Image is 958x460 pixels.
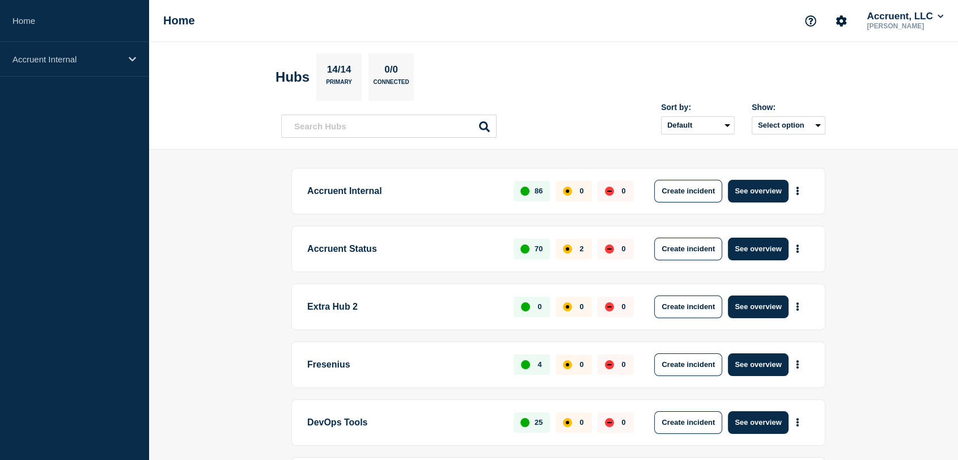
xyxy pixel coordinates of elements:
p: Extra Hub 2 [307,296,501,318]
div: down [605,187,614,196]
div: affected [563,302,572,311]
button: Support [799,9,823,33]
p: 0/0 [380,64,402,79]
p: [PERSON_NAME] [864,22,946,30]
p: Accruent Internal [307,180,501,202]
p: 70 [535,244,542,253]
p: Accruent Status [307,238,501,260]
p: 0 [621,244,625,253]
div: affected [563,244,572,254]
p: 2 [579,244,583,253]
p: 14/14 [323,64,355,79]
div: up [520,187,529,196]
button: Accruent, LLC [864,11,946,22]
div: up [521,360,530,369]
p: DevOps Tools [307,411,501,434]
div: Sort by: [661,103,735,112]
p: 0 [621,360,625,369]
p: 0 [621,187,625,195]
button: Create incident [654,296,722,318]
h2: Hubs [275,69,310,85]
div: affected [563,187,572,196]
div: Show: [752,103,825,112]
h1: Home [163,14,195,27]
p: 0 [579,418,583,427]
p: 4 [537,360,541,369]
div: down [605,244,614,254]
button: See overview [728,353,788,376]
p: 0 [621,418,625,427]
p: 0 [579,360,583,369]
p: Accruent Internal [12,54,121,64]
button: See overview [728,238,788,260]
div: up [521,302,530,311]
button: Account settings [829,9,853,33]
p: 86 [535,187,542,195]
button: See overview [728,296,788,318]
button: More actions [790,180,805,201]
p: Fresenius [307,353,501,376]
div: up [520,418,529,427]
p: Primary [326,79,352,91]
input: Search Hubs [281,115,497,138]
div: affected [563,418,572,427]
button: More actions [790,412,805,433]
button: See overview [728,411,788,434]
p: 25 [535,418,542,427]
button: See overview [728,180,788,202]
button: Create incident [654,180,722,202]
p: 0 [621,302,625,311]
button: Create incident [654,238,722,260]
button: Create incident [654,411,722,434]
button: More actions [790,238,805,259]
button: More actions [790,354,805,375]
p: Connected [373,79,409,91]
div: down [605,360,614,369]
select: Sort by [661,116,735,134]
button: More actions [790,296,805,317]
button: Select option [752,116,825,134]
div: down [605,418,614,427]
p: 0 [537,302,541,311]
div: up [520,244,529,254]
div: down [605,302,614,311]
p: 0 [579,187,583,195]
button: Create incident [654,353,722,376]
div: affected [563,360,572,369]
p: 0 [579,302,583,311]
